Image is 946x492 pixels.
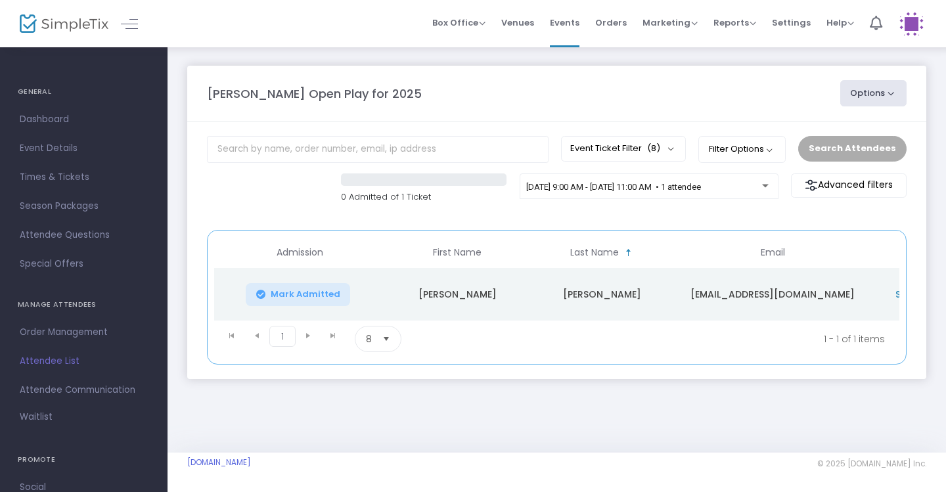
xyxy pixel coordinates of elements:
span: Admission [277,247,323,258]
h4: PROMOTE [18,447,150,473]
h4: GENERAL [18,79,150,105]
img: filter [805,179,818,192]
span: [DATE] 9:00 AM - [DATE] 11:00 AM • 1 attendee [526,182,701,192]
span: © 2025 [DOMAIN_NAME] Inc. [817,458,926,469]
button: Filter Options [698,136,786,162]
button: Select [377,326,395,351]
span: Mark Admitted [271,289,340,300]
p: 0 Admitted of 1 Ticket [341,190,507,204]
button: Options [840,80,907,106]
h4: MANAGE ATTENDEES [18,292,150,318]
button: Event Ticket Filter(8) [561,136,686,161]
m-button: Advanced filters [791,173,907,198]
span: Settings [772,6,811,39]
span: Marketing [642,16,698,29]
span: Venues [501,6,534,39]
span: Attendee List [20,353,148,370]
input: Search by name, order number, email, ip address [207,136,549,163]
span: Times & Tickets [20,169,148,186]
span: 8 [366,332,372,346]
a: [DOMAIN_NAME] [187,457,251,468]
span: Special Offers [20,256,148,273]
kendo-pager-info: 1 - 1 of 1 items [531,326,885,352]
m-panel-title: [PERSON_NAME] Open Play for 2025 [207,85,422,102]
span: Help [826,16,854,29]
span: Email [761,247,785,258]
span: (8) [647,143,660,154]
span: Order Management [20,324,148,341]
span: Page 1 [269,326,296,347]
span: Sortable [623,248,634,258]
span: Last Name [570,247,619,258]
span: Event Details [20,140,148,157]
span: First Name [433,247,482,258]
span: Waitlist [20,411,53,424]
td: [EMAIL_ADDRESS][DOMAIN_NAME] [674,268,871,321]
span: Attendee Questions [20,227,148,244]
span: Season Packages [20,198,148,215]
button: Mark Admitted [246,283,351,306]
td: [PERSON_NAME] [385,268,529,321]
span: Reports [713,16,756,29]
td: [PERSON_NAME] [529,268,674,321]
span: Attendee Communication [20,382,148,399]
span: Dashboard [20,111,148,128]
div: Data table [214,237,899,321]
span: Box Office [432,16,485,29]
span: Orders [595,6,627,39]
span: Events [550,6,579,39]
